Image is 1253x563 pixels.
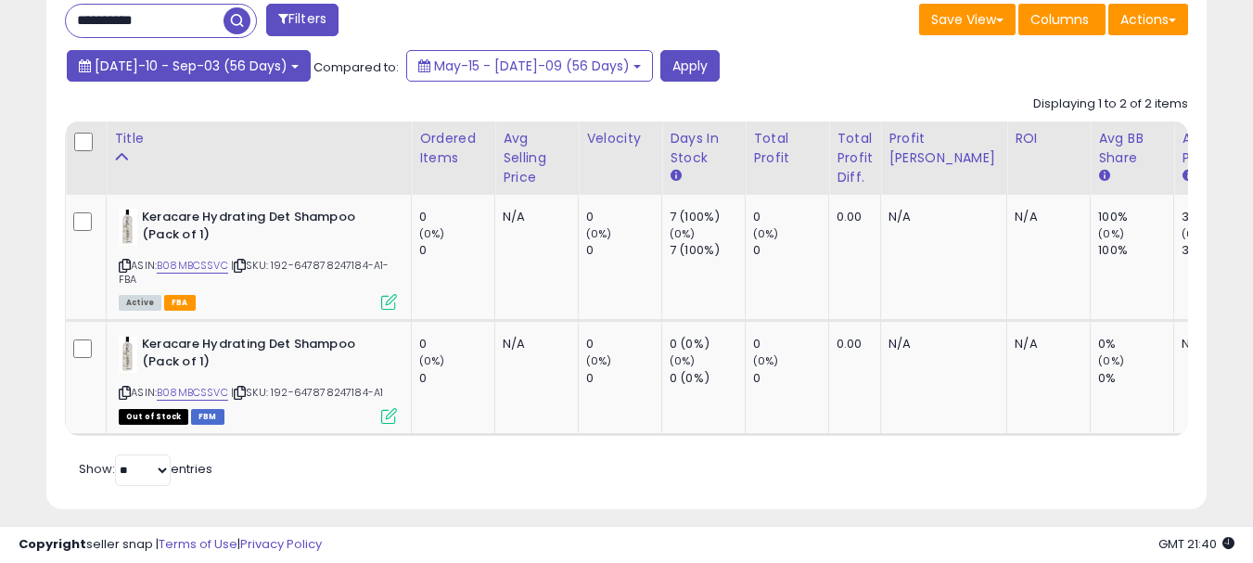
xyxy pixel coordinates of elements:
div: Displaying 1 to 2 of 2 items [1033,96,1188,113]
div: 100% [1098,209,1173,225]
div: N/A [889,209,992,225]
div: 7 (100%) [670,242,745,259]
span: All listings that are currently out of stock and unavailable for purchase on Amazon [119,409,188,425]
button: May-15 - [DATE]-09 (56 Days) [406,50,653,82]
div: 0% [1098,336,1173,352]
a: Privacy Policy [240,535,322,553]
span: [DATE]-10 - Sep-03 (56 Days) [95,57,288,75]
div: N/A [1015,209,1076,225]
div: 0 [419,336,494,352]
button: Filters [266,4,339,36]
small: (0%) [753,353,779,368]
div: ASIN: [119,336,397,422]
div: 0 [753,242,828,259]
small: (0%) [1182,226,1208,241]
b: Keracare Hydrating Det Shampoo (Pack of 1) [142,209,367,248]
span: FBM [191,409,224,425]
div: 0 (0%) [670,336,745,352]
div: 0 [419,209,494,225]
div: 0 [753,209,828,225]
span: Compared to: [313,58,399,76]
small: Avg BB Share. [1098,168,1109,185]
small: (0%) [1098,226,1124,241]
div: Total Profit [753,129,821,168]
span: | SKU: 192-647878247184-A1 [231,385,383,400]
a: B08MBCSSVC [157,385,228,401]
span: 2025-09-7 21:40 GMT [1158,535,1234,553]
small: (0%) [586,353,612,368]
div: N/A [1182,336,1243,352]
small: (0%) [419,226,445,241]
div: 0 [586,370,661,387]
div: 0 [586,209,661,225]
div: Avg BB Share [1098,129,1166,168]
b: Keracare Hydrating Det Shampoo (Pack of 1) [142,336,367,375]
div: N/A [889,336,992,352]
div: Velocity [586,129,654,148]
span: All listings currently available for purchase on Amazon [119,295,161,311]
div: seller snap | | [19,536,322,554]
div: 0 [753,336,828,352]
div: Avg Win Price [1182,129,1249,168]
img: 214mt72W87L._SL40_.jpg [119,209,137,246]
div: 7 (100%) [670,209,745,225]
div: 100% [1098,242,1173,259]
span: | SKU: 192-647878247184-A1-FBA [119,258,390,286]
div: 0 [586,242,661,259]
div: 0 [419,242,494,259]
div: Days In Stock [670,129,737,168]
span: Columns [1030,10,1089,29]
div: 0 [586,336,661,352]
div: N/A [503,209,564,225]
div: N/A [1015,336,1076,352]
small: (0%) [419,353,445,368]
div: Profit [PERSON_NAME] [889,129,999,168]
div: ROI [1015,129,1082,148]
div: Total Profit Diff. [837,129,873,187]
div: Title [114,129,403,148]
span: FBA [164,295,196,311]
small: Days In Stock. [670,168,681,185]
span: May-15 - [DATE]-09 (56 Days) [434,57,630,75]
div: 0.00 [837,209,866,225]
div: 0.00 [837,336,866,352]
div: 0% [1098,370,1173,387]
small: (0%) [753,226,779,241]
div: N/A [503,336,564,352]
a: Terms of Use [159,535,237,553]
button: Save View [919,4,1016,35]
small: (0%) [670,226,696,241]
button: Columns [1018,4,1106,35]
div: Avg Selling Price [503,129,570,187]
small: (0%) [670,353,696,368]
a: B08MBCSSVC [157,258,228,274]
div: 0 [419,370,494,387]
div: 0 (0%) [670,370,745,387]
small: (0%) [1098,353,1124,368]
span: Show: entries [79,460,212,478]
div: Ordered Items [419,129,487,168]
strong: Copyright [19,535,86,553]
img: 214mt72W87L._SL40_.jpg [119,336,137,373]
small: Avg Win Price. [1182,168,1193,185]
small: (0%) [586,226,612,241]
button: [DATE]-10 - Sep-03 (56 Days) [67,50,311,82]
button: Actions [1108,4,1188,35]
div: ASIN: [119,209,397,308]
button: Apply [660,50,720,82]
div: 0 [753,370,828,387]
